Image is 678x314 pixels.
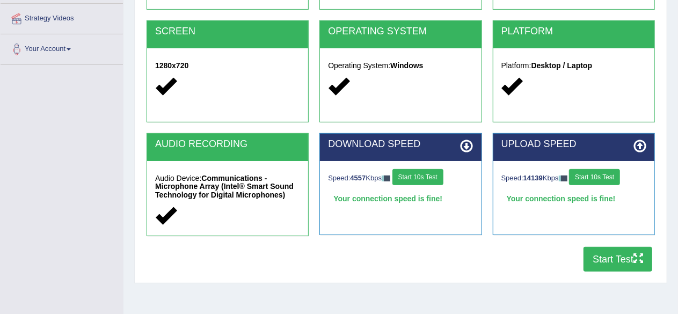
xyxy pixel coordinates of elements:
[392,169,443,185] button: Start 10s Test
[328,139,473,150] h2: DOWNLOAD SPEED
[1,4,123,31] a: Strategy Videos
[155,174,294,199] strong: Communications - Microphone Array (Intel® Smart Sound Technology for Digital Microphones)
[1,34,123,61] a: Your Account
[501,139,646,150] h2: UPLOAD SPEED
[155,174,300,199] h5: Audio Device:
[559,176,567,181] img: ajax-loader-fb-connection.gif
[523,174,543,182] strong: 14139
[390,61,423,70] strong: Windows
[328,169,473,188] div: Speed: Kbps
[382,176,390,181] img: ajax-loader-fb-connection.gif
[501,191,646,207] div: Your connection speed is fine!
[351,174,366,182] strong: 4557
[155,26,300,37] h2: SCREEN
[569,169,620,185] button: Start 10s Test
[328,191,473,207] div: Your connection speed is fine!
[155,61,188,70] strong: 1280x720
[155,139,300,150] h2: AUDIO RECORDING
[501,62,646,70] h5: Platform:
[501,169,646,188] div: Speed: Kbps
[531,61,593,70] strong: Desktop / Laptop
[501,26,646,37] h2: PLATFORM
[328,62,473,70] h5: Operating System:
[584,247,652,272] button: Start Test
[328,26,473,37] h2: OPERATING SYSTEM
